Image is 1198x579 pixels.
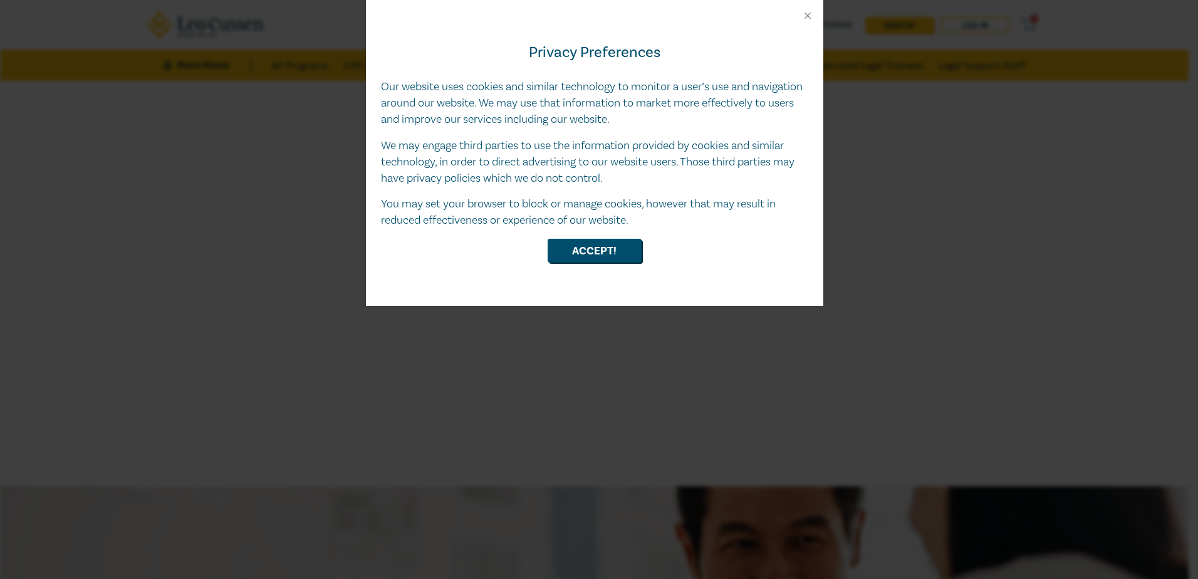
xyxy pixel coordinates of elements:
p: Our website uses cookies and similar technology to monitor a user’s use and navigation around our... [381,79,808,128]
p: We may engage third parties to use the information provided by cookies and similar technology, in... [381,138,808,187]
h4: Privacy Preferences [381,41,808,64]
button: Close [802,10,813,21]
p: You may set your browser to block or manage cookies, however that may result in reduced effective... [381,196,808,229]
button: Accept! [548,239,642,263]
